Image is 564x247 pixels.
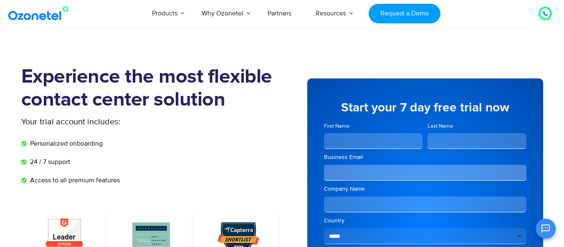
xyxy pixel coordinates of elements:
p: Your trial account includes: [21,116,220,128]
label: Last Name [427,122,526,130]
label: Company Name [324,185,526,193]
span: 24 / 7 support [28,157,70,167]
label: First Name [324,122,423,130]
span: Personalized onboarding [28,139,103,149]
span: Access to all premium features [28,175,120,185]
h5: Start your 7 day free trial now [324,101,526,114]
button: Open chat [536,219,556,239]
a: Request a Demo [369,4,440,23]
h1: Experience the most flexible contact center solution [21,66,282,111]
label: Country [324,217,526,225]
label: Business Email [324,153,526,161]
